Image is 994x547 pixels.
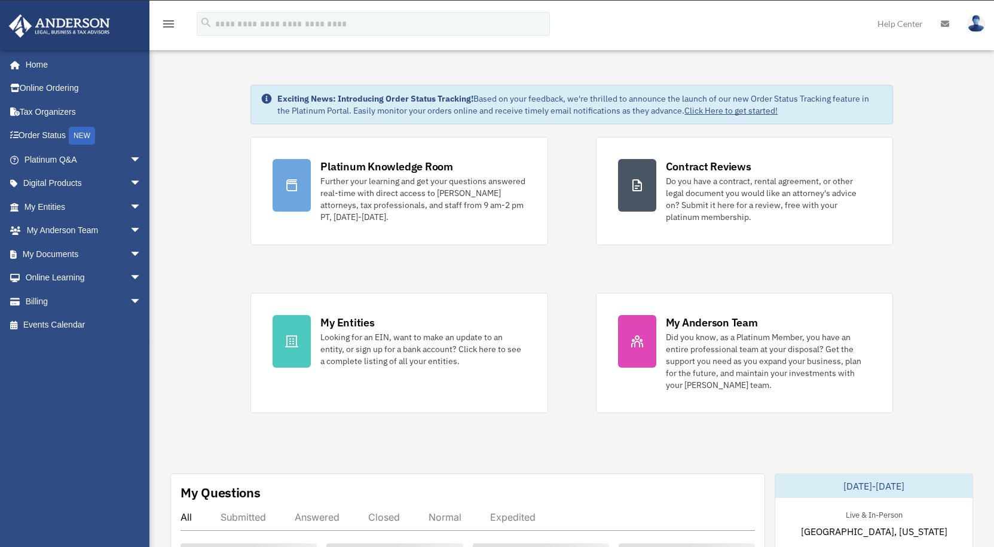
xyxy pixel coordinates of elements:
[130,195,154,219] span: arrow_drop_down
[130,148,154,172] span: arrow_drop_down
[801,524,947,539] span: [GEOGRAPHIC_DATA], [US_STATE]
[8,266,160,290] a: Online Learningarrow_drop_down
[181,511,192,523] div: All
[8,100,160,124] a: Tax Organizers
[277,93,473,104] strong: Exciting News: Introducing Order Status Tracking!
[775,474,972,498] div: [DATE]-[DATE]
[8,219,160,243] a: My Anderson Teamarrow_drop_down
[161,21,176,31] a: menu
[429,511,461,523] div: Normal
[130,172,154,196] span: arrow_drop_down
[277,93,882,117] div: Based on your feedback, we're thrilled to announce the launch of our new Order Status Tracking fe...
[967,15,985,32] img: User Pic
[320,331,525,367] div: Looking for an EIN, want to make an update to an entity, or sign up for a bank account? Click her...
[250,137,548,245] a: Platinum Knowledge Room Further your learning and get your questions answered real-time with dire...
[368,511,400,523] div: Closed
[5,14,114,38] img: Anderson Advisors Platinum Portal
[295,511,340,523] div: Answered
[666,331,871,391] div: Did you know, as a Platinum Member, you have an entire professional team at your disposal? Get th...
[666,175,871,223] div: Do you have a contract, rental agreement, or other legal document you would like an attorney's ad...
[596,293,893,413] a: My Anderson Team Did you know, as a Platinum Member, you have an entire professional team at your...
[8,289,160,313] a: Billingarrow_drop_down
[666,315,758,330] div: My Anderson Team
[684,105,778,116] a: Click Here to get started!
[320,175,525,223] div: Further your learning and get your questions answered real-time with direct access to [PERSON_NAM...
[130,242,154,267] span: arrow_drop_down
[8,313,160,337] a: Events Calendar
[8,124,160,148] a: Order StatusNEW
[200,16,213,29] i: search
[69,127,95,145] div: NEW
[8,242,160,266] a: My Documentsarrow_drop_down
[130,266,154,291] span: arrow_drop_down
[8,195,160,219] a: My Entitiesarrow_drop_down
[490,511,536,523] div: Expedited
[250,293,548,413] a: My Entities Looking for an EIN, want to make an update to an entity, or sign up for a bank accoun...
[161,17,176,31] i: menu
[320,315,374,330] div: My Entities
[666,159,751,174] div: Contract Reviews
[8,77,160,100] a: Online Ordering
[8,53,154,77] a: Home
[8,172,160,195] a: Digital Productsarrow_drop_down
[8,148,160,172] a: Platinum Q&Aarrow_drop_down
[181,484,261,502] div: My Questions
[836,508,912,520] div: Live & In-Person
[596,137,893,245] a: Contract Reviews Do you have a contract, rental agreement, or other legal document you would like...
[130,289,154,314] span: arrow_drop_down
[130,219,154,243] span: arrow_drop_down
[221,511,266,523] div: Submitted
[320,159,453,174] div: Platinum Knowledge Room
